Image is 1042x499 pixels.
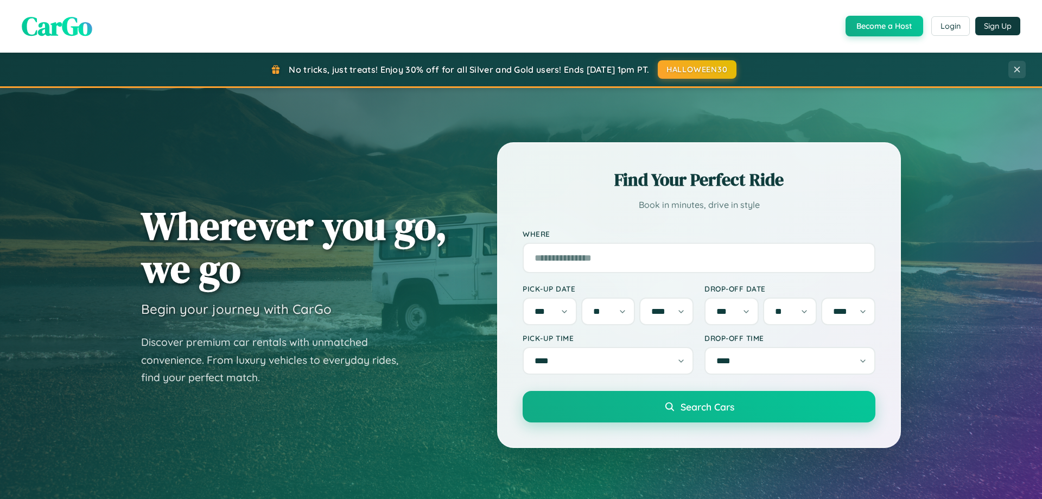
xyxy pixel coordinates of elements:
[931,16,970,36] button: Login
[141,204,447,290] h1: Wherever you go, we go
[523,229,875,238] label: Where
[523,197,875,213] p: Book in minutes, drive in style
[975,17,1020,35] button: Sign Up
[523,168,875,192] h2: Find Your Perfect Ride
[141,301,332,317] h3: Begin your journey with CarGo
[289,64,649,75] span: No tricks, just treats! Enjoy 30% off for all Silver and Gold users! Ends [DATE] 1pm PT.
[704,333,875,343] label: Drop-off Time
[523,391,875,422] button: Search Cars
[141,333,412,387] p: Discover premium car rentals with unmatched convenience. From luxury vehicles to everyday rides, ...
[523,333,694,343] label: Pick-up Time
[681,401,734,413] span: Search Cars
[846,16,923,36] button: Become a Host
[658,60,736,79] button: HALLOWEEN30
[704,284,875,293] label: Drop-off Date
[22,8,92,44] span: CarGo
[523,284,694,293] label: Pick-up Date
